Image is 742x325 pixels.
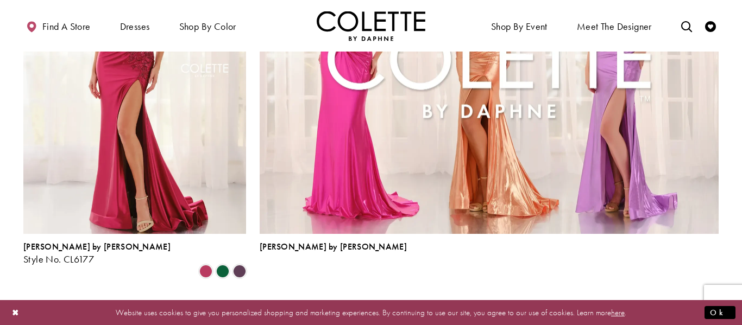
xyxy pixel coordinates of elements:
img: Colette by Daphne [317,11,425,41]
span: Dresses [117,11,153,41]
span: Style No. CL6177 [23,253,94,265]
a: Meet the designer [574,11,655,41]
a: here [611,307,625,317]
a: Toggle search [678,11,695,41]
button: Submit Dialog [705,305,735,319]
span: Shop by color [177,11,239,41]
i: Plum [233,265,246,278]
i: Hunter Green [216,265,229,278]
span: Shop by color [179,21,236,32]
span: [PERSON_NAME] by [PERSON_NAME] [260,241,407,252]
a: Check Wishlist [702,11,719,41]
div: Colette by Daphne Style No. CL6177 [23,242,171,265]
span: Find a store [42,21,91,32]
span: Meet the designer [577,21,652,32]
span: Shop By Event [491,21,548,32]
i: Berry [199,265,212,278]
button: Close Dialog [7,303,25,322]
a: Visit Home Page [317,11,425,41]
span: [PERSON_NAME] by [PERSON_NAME] [23,241,171,252]
span: Dresses [120,21,150,32]
a: Find a store [23,11,93,41]
p: Website uses cookies to give you personalized shopping and marketing experiences. By continuing t... [78,305,664,320]
span: Shop By Event [488,11,550,41]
